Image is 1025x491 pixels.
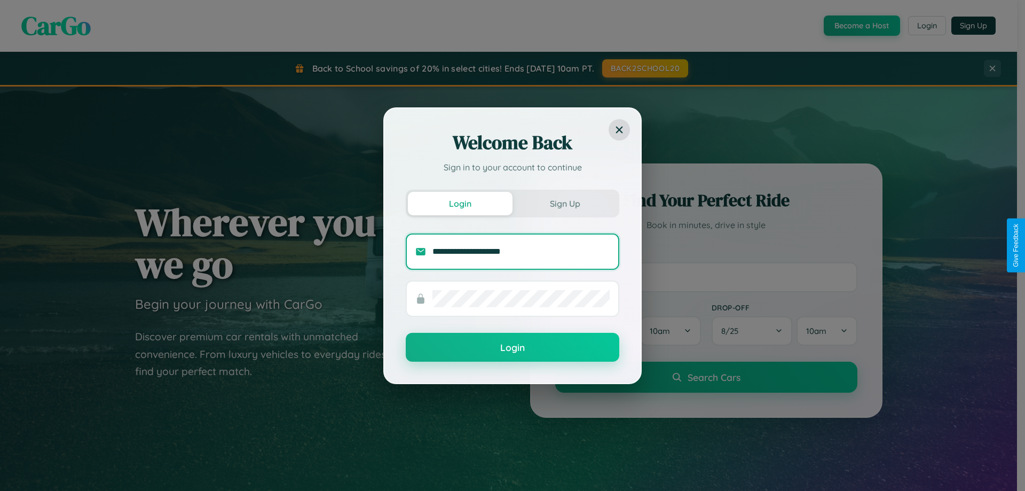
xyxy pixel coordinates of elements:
[408,192,512,215] button: Login
[1012,224,1020,267] div: Give Feedback
[406,161,619,174] p: Sign in to your account to continue
[406,130,619,155] h2: Welcome Back
[512,192,617,215] button: Sign Up
[406,333,619,362] button: Login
